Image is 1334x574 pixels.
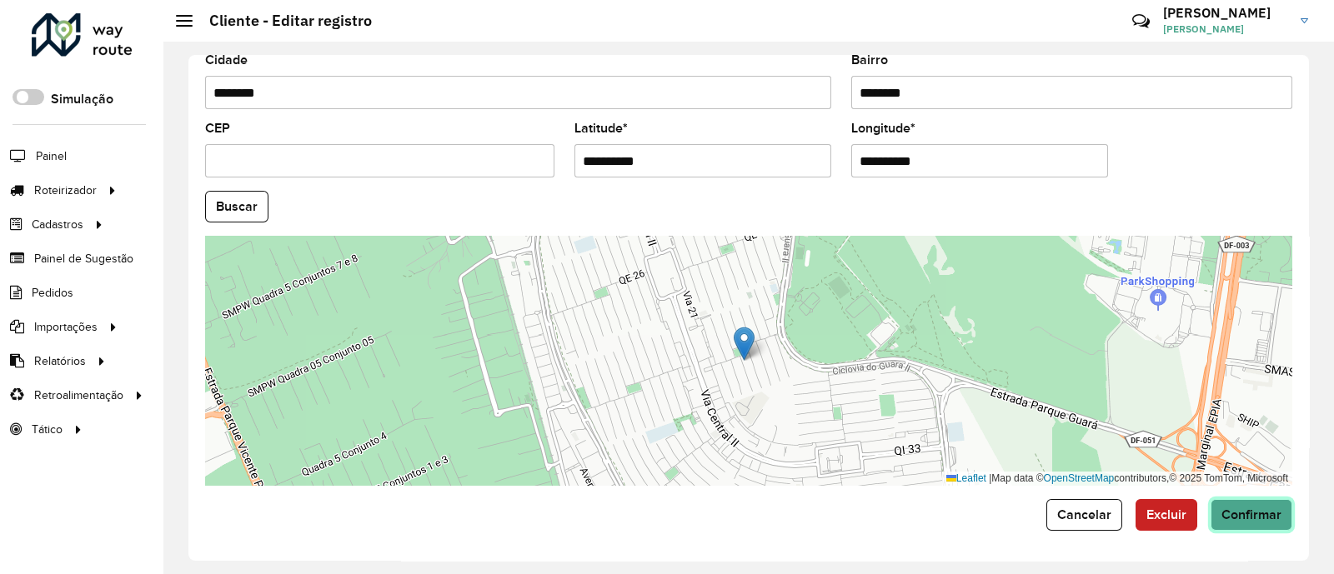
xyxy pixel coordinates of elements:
[574,118,628,138] label: Latitude
[205,50,248,70] label: Cidade
[34,250,133,267] span: Painel de Sugestão
[205,191,268,222] button: Buscar
[1044,472,1115,484] a: OpenStreetMap
[32,284,73,302] span: Pedidos
[989,472,991,484] span: |
[34,318,98,336] span: Importações
[851,50,888,70] label: Bairro
[32,421,63,438] span: Tático
[36,147,67,165] span: Painel
[1046,499,1122,531] button: Cancelar
[205,118,230,138] label: CEP
[32,216,83,233] span: Cadastros
[34,182,97,199] span: Roteirizador
[851,118,915,138] label: Longitude
[1146,507,1186,522] span: Excluir
[1211,499,1292,531] button: Confirmar
[1123,3,1159,39] a: Contato Rápido
[734,327,755,361] img: Marker
[51,89,113,109] label: Simulação
[1057,507,1111,522] span: Cancelar
[1163,5,1288,21] h3: [PERSON_NAME]
[1163,22,1288,37] span: [PERSON_NAME]
[34,352,86,370] span: Relatórios
[34,387,123,404] span: Retroalimentação
[942,472,1292,486] div: Map data © contributors,© 2025 TomTom, Microsoft
[1136,499,1197,531] button: Excluir
[1221,507,1281,522] span: Confirmar
[946,472,986,484] a: Leaflet
[193,12,372,30] h2: Cliente - Editar registro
